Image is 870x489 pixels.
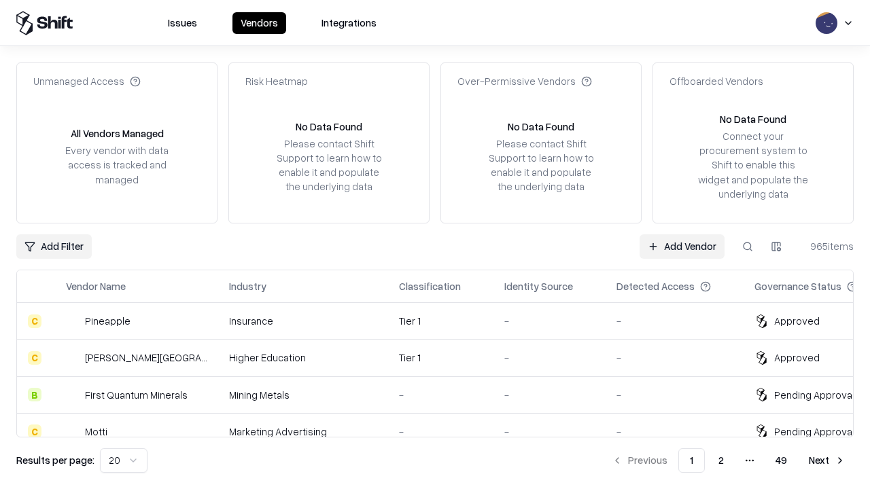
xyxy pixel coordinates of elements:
[399,314,483,328] div: Tier 1
[273,137,385,194] div: Please contact Shift Support to learn how to enable it and populate the underlying data
[296,120,362,134] div: No Data Found
[229,388,377,402] div: Mining Metals
[504,350,595,365] div: -
[720,112,786,126] div: No Data Found
[66,314,80,328] img: Pineapple
[616,314,733,328] div: -
[616,388,733,402] div: -
[616,350,733,365] div: -
[229,279,266,293] div: Industry
[604,448,854,473] nav: pagination
[399,279,461,293] div: Classification
[754,279,841,293] div: Governance Status
[66,388,80,401] img: First Quantum Minerals
[774,388,854,402] div: Pending Approval
[85,350,207,365] div: [PERSON_NAME][GEOGRAPHIC_DATA]
[669,74,763,88] div: Offboarded Vendors
[485,137,597,194] div: Please contact Shift Support to learn how to enable it and populate the underlying data
[245,74,308,88] div: Risk Heatmap
[616,279,695,293] div: Detected Access
[697,129,810,201] div: Connect your procurement system to Shift to enable this widget and populate the underlying data
[28,351,41,365] div: C
[71,126,164,141] div: All Vendors Managed
[765,448,798,473] button: 49
[66,279,126,293] div: Vendor Name
[229,314,377,328] div: Insurance
[678,448,705,473] button: 1
[28,314,41,328] div: C
[504,388,595,402] div: -
[232,12,286,34] button: Vendors
[229,350,377,365] div: Higher Education
[774,424,854,439] div: Pending Approval
[508,120,574,134] div: No Data Found
[160,12,205,34] button: Issues
[774,350,820,365] div: Approved
[229,424,377,439] div: Marketing Advertising
[504,424,595,439] div: -
[399,388,483,402] div: -
[85,388,188,402] div: First Quantum Minerals
[504,279,573,293] div: Identity Source
[66,424,80,438] img: Motti
[16,453,94,467] p: Results per page:
[801,448,854,473] button: Next
[616,424,733,439] div: -
[85,314,130,328] div: Pineapple
[799,239,854,253] div: 965 items
[399,350,483,365] div: Tier 1
[33,74,141,88] div: Unmanaged Access
[60,143,173,186] div: Every vendor with data access is tracked and managed
[66,351,80,365] img: Reichman University
[774,314,820,328] div: Approved
[85,424,107,439] div: Motti
[457,74,592,88] div: Over-Permissive Vendors
[313,12,385,34] button: Integrations
[640,234,725,259] a: Add Vendor
[16,234,92,259] button: Add Filter
[28,388,41,401] div: B
[399,424,483,439] div: -
[504,314,595,328] div: -
[28,424,41,438] div: C
[708,448,735,473] button: 2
